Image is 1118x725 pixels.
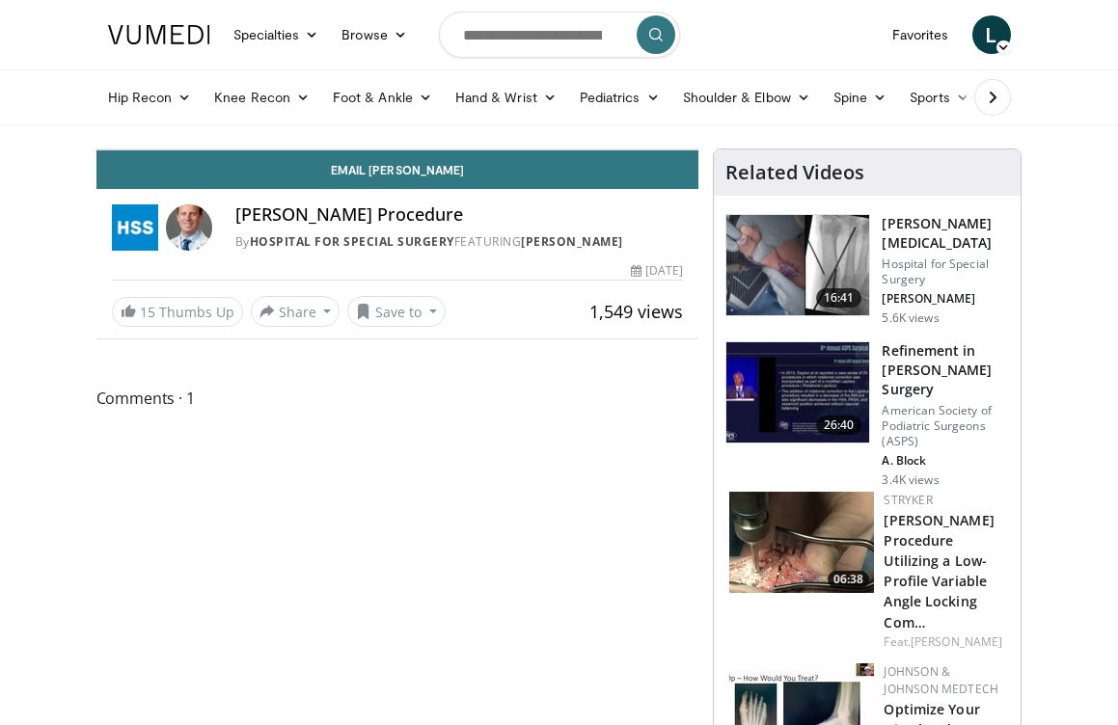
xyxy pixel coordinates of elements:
a: Browse [330,15,419,54]
h4: Related Videos [725,161,864,184]
p: 3.4K views [882,472,939,488]
a: Knee Recon [203,78,321,117]
button: Share [251,296,341,327]
h3: [PERSON_NAME] [MEDICAL_DATA] [882,214,1009,253]
div: [DATE] [631,262,683,280]
img: Hospital for Special Surgery [112,204,158,251]
a: Specialties [222,15,331,54]
a: L [972,15,1011,54]
a: Hand & Wrist [444,78,568,117]
a: Favorites [881,15,961,54]
a: [PERSON_NAME] Procedure Utilizing a Low-Profile Variable Angle Locking Com… [884,511,994,631]
p: [PERSON_NAME] [882,291,1009,307]
a: [PERSON_NAME] [911,633,1002,650]
a: Stryker [884,492,932,508]
p: A. Block [882,453,1009,469]
a: Shoulder & Elbow [671,78,822,117]
span: 26:40 [816,416,862,435]
a: 15 Thumbs Up [112,297,243,327]
h3: Refinement in [PERSON_NAME] Surgery [882,341,1009,399]
a: Foot & Ankle [321,78,444,117]
p: 5.6K views [882,310,939,326]
a: 06:38 [729,492,874,593]
span: 06:38 [828,571,869,588]
a: [PERSON_NAME] [521,233,623,250]
img: a53247ce-170f-4d07-852c-edd558452580.150x105_q85_crop-smart_upscale.jpg [726,342,869,443]
img: VuMedi Logo [108,25,210,44]
a: 26:40 Refinement in [PERSON_NAME] Surgery American Society of Podiatric Surgeons (ASPS) A. Block ... [725,341,1009,488]
a: 16:41 [PERSON_NAME] [MEDICAL_DATA] Hospital for Special Surgery [PERSON_NAME] 5.6K views [725,214,1009,326]
span: Comments 1 [96,386,699,411]
a: Sports [898,78,981,117]
p: Hospital for Special Surgery [882,256,1009,287]
a: Spine [822,78,898,117]
a: Hospital for Special Surgery [250,233,454,250]
div: Feat. [884,633,1005,651]
img: Avatar [166,204,212,251]
a: Hip Recon [96,78,204,117]
p: American Society of Podiatric Surgeons (ASPS) [882,403,1009,449]
a: Pediatrics [568,78,671,117]
img: c5151720-8caa-4a76-8283-e6ec7de3c576.150x105_q85_crop-smart_upscale.jpg [726,215,869,315]
input: Search topics, interventions [439,12,680,58]
button: Save to [347,296,446,327]
span: 16:41 [816,288,862,308]
span: 15 [140,303,155,321]
a: Johnson & Johnson MedTech [884,663,998,697]
div: By FEATURING [235,233,684,251]
a: Email [PERSON_NAME] [96,150,699,189]
span: 1,549 views [589,300,683,323]
img: e6a9006f-8673-4784-8dbb-f016d863a102.150x105_q85_crop-smart_upscale.jpg [729,492,874,593]
h4: [PERSON_NAME] Procedure [235,204,684,226]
